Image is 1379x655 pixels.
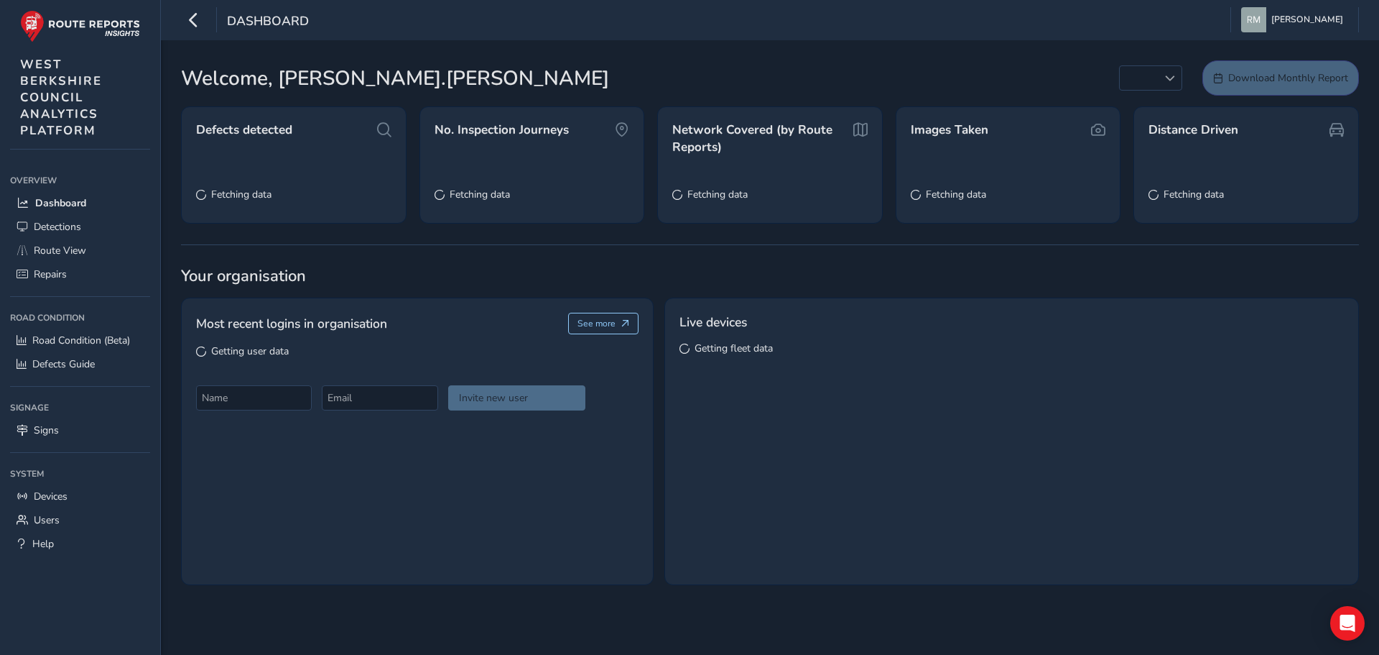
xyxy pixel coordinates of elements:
[32,537,54,551] span: Help
[227,12,309,32] span: Dashboard
[10,508,150,532] a: Users
[181,63,609,93] span: Welcome, [PERSON_NAME].[PERSON_NAME]
[196,385,312,411] input: Name
[35,196,86,210] span: Dashboard
[10,239,150,262] a: Route View
[34,513,60,527] span: Users
[20,10,140,42] img: rr logo
[577,318,616,329] span: See more
[568,313,639,334] button: See more
[926,188,986,201] span: Fetching data
[322,385,437,411] input: Email
[10,352,150,376] a: Defects Guide
[435,122,569,139] span: No. Inspection Journeys
[679,313,747,331] span: Live devices
[34,244,86,257] span: Route View
[1241,7,1348,32] button: [PERSON_NAME]
[10,215,150,239] a: Detections
[32,357,95,371] span: Defects Guide
[10,463,150,485] div: System
[1148,122,1238,139] span: Distance Driven
[911,122,988,139] span: Images Taken
[211,344,289,358] span: Getting user data
[181,265,1359,287] span: Your organisation
[10,532,150,556] a: Help
[10,262,150,286] a: Repairs
[450,188,510,201] span: Fetching data
[10,485,150,508] a: Devices
[10,191,150,215] a: Dashboard
[10,418,150,442] a: Signs
[1164,188,1224,201] span: Fetching data
[672,122,848,155] span: Network Covered (by Route Reports)
[1241,7,1266,32] img: diamond-layout
[34,220,81,234] span: Detections
[1330,606,1365,641] div: Open Intercom Messenger
[10,170,150,191] div: Overview
[10,307,150,329] div: Road Condition
[34,490,68,503] span: Devices
[32,334,130,347] span: Road Condition (Beta)
[196,122,292,139] span: Defects detected
[20,56,102,139] span: WEST BERKSHIRE COUNCIL ANALYTICS PLATFORM
[211,188,271,201] span: Fetching data
[687,188,748,201] span: Fetching data
[695,342,773,355] span: Getting fleet data
[196,314,387,333] span: Most recent logins in organisation
[10,397,150,418] div: Signage
[34,423,59,437] span: Signs
[1271,7,1343,32] span: [PERSON_NAME]
[34,267,67,281] span: Repairs
[10,329,150,352] a: Road Condition (Beta)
